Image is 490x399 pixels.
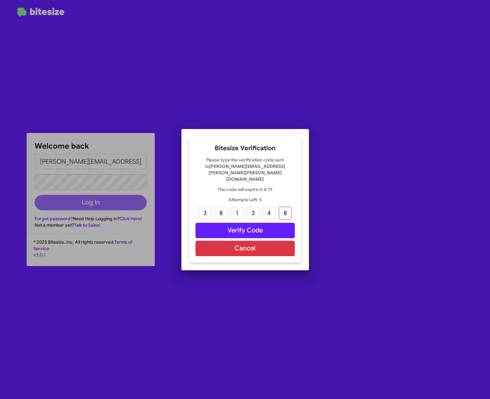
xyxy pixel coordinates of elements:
button: Cancel [195,241,295,256]
p: Attempts Left: 5 [195,196,295,203]
h2: Bitesize Verification [195,143,295,153]
button: Verify Code [195,223,295,238]
p: The code will expire in 4:19 [195,186,295,193]
strong: [PERSON_NAME][EMAIL_ADDRESS][PERSON_NAME][PERSON_NAME][DOMAIN_NAME] [209,163,285,182]
p: Please type the verification code sent to [195,157,295,182]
